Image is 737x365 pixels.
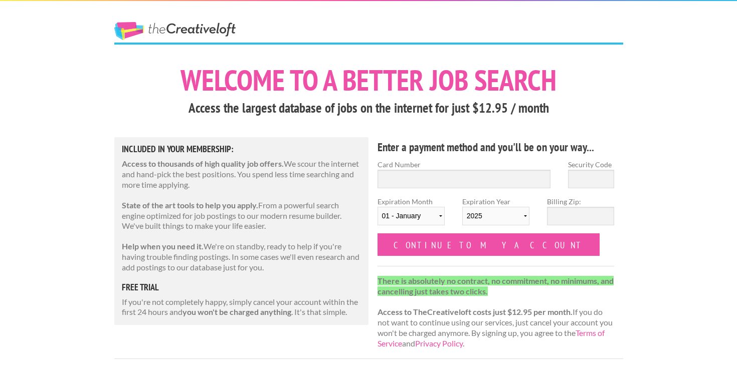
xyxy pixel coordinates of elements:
select: Expiration Year [462,207,529,225]
h1: Welcome to a better job search [114,66,623,95]
a: The Creative Loft [114,22,236,40]
label: Security Code [568,159,614,170]
a: Privacy Policy [415,338,463,348]
label: Billing Zip: [547,196,614,207]
h5: Included in Your Membership: [122,145,361,154]
p: From a powerful search engine optimized for job postings to our modern resume builder. We've buil... [122,200,361,231]
strong: you won't be charged anything [182,307,291,316]
p: We're on standby, ready to help if you're having trouble finding postings. In some cases we'll ev... [122,241,361,272]
p: If you're not completely happy, simply cancel your account within the first 24 hours and . It's t... [122,297,361,318]
a: Terms of Service [378,328,605,348]
strong: Help when you need it. [122,241,204,251]
strong: Access to thousands of high quality job offers. [122,159,284,168]
input: Continue to my account [378,233,600,256]
h3: Access the largest database of jobs on the internet for just $12.95 / month [114,99,623,118]
strong: There is absolutely no contract, no commitment, no minimums, and cancelling just takes two clicks. [378,276,614,296]
h4: Enter a payment method and you'll be on your way... [378,139,615,155]
label: Expiration Month [378,196,445,233]
strong: State of the art tools to help you apply. [122,200,258,210]
strong: Access to TheCreativeloft costs just $12.95 per month. [378,307,573,316]
label: Card Number [378,159,551,170]
select: Expiration Month [378,207,445,225]
p: If you do not want to continue using our services, just cancel your account you won't be charged ... [378,276,615,349]
p: We scour the internet and hand-pick the best positions. You spend less time searching and more ti... [122,159,361,190]
label: Expiration Year [462,196,529,233]
h5: free trial [122,283,361,292]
